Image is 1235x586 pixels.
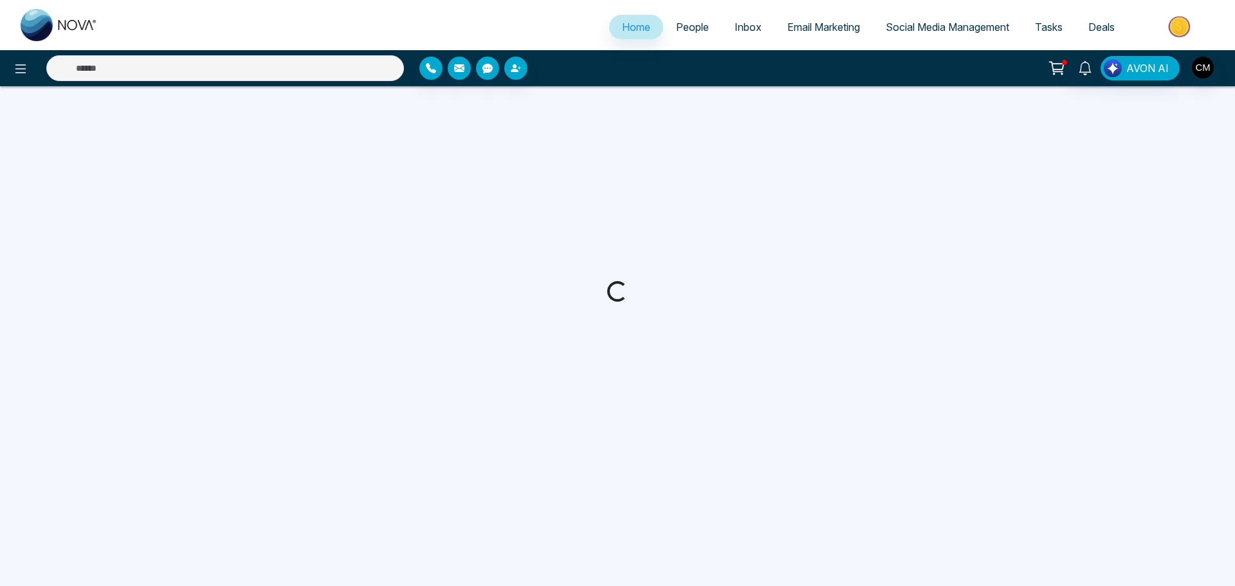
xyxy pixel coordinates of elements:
span: Email Marketing [787,21,860,33]
a: Deals [1075,15,1128,39]
a: People [663,15,722,39]
img: Nova CRM Logo [21,9,98,41]
img: User Avatar [1192,57,1214,78]
span: Inbox [735,21,762,33]
span: Deals [1088,21,1115,33]
span: Home [622,21,650,33]
a: Tasks [1022,15,1075,39]
span: Social Media Management [886,21,1009,33]
span: People [676,21,709,33]
button: AVON AI [1101,56,1180,80]
span: Tasks [1035,21,1063,33]
img: Market-place.gif [1134,12,1227,41]
span: AVON AI [1126,60,1169,76]
a: Social Media Management [873,15,1022,39]
a: Home [609,15,663,39]
a: Inbox [722,15,774,39]
img: Lead Flow [1104,59,1122,77]
a: Email Marketing [774,15,873,39]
